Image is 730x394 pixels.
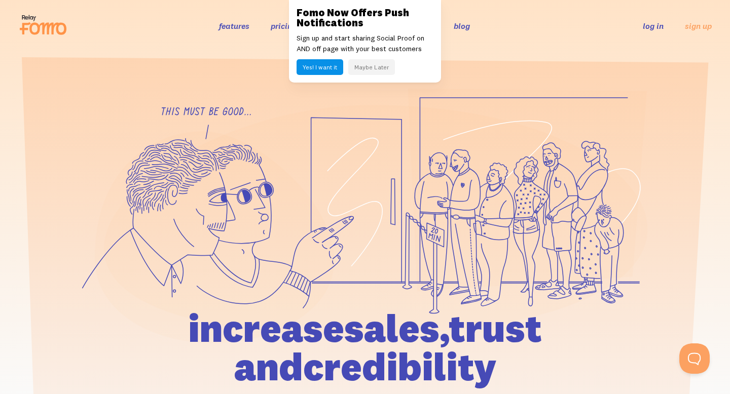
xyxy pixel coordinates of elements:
a: blog [454,21,470,31]
iframe: Help Scout Beacon - Open [679,343,710,374]
button: Yes! I want it [297,59,343,75]
h3: Fomo Now Offers Push Notifications [297,8,433,28]
a: pricing [271,21,297,31]
a: sign up [685,21,712,31]
p: Sign up and start sharing Social Proof on AND off page with your best customers [297,33,433,54]
button: Maybe Later [348,59,395,75]
h1: increase sales, trust and credibility [130,309,600,386]
a: log in [643,21,664,31]
a: features [219,21,249,31]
